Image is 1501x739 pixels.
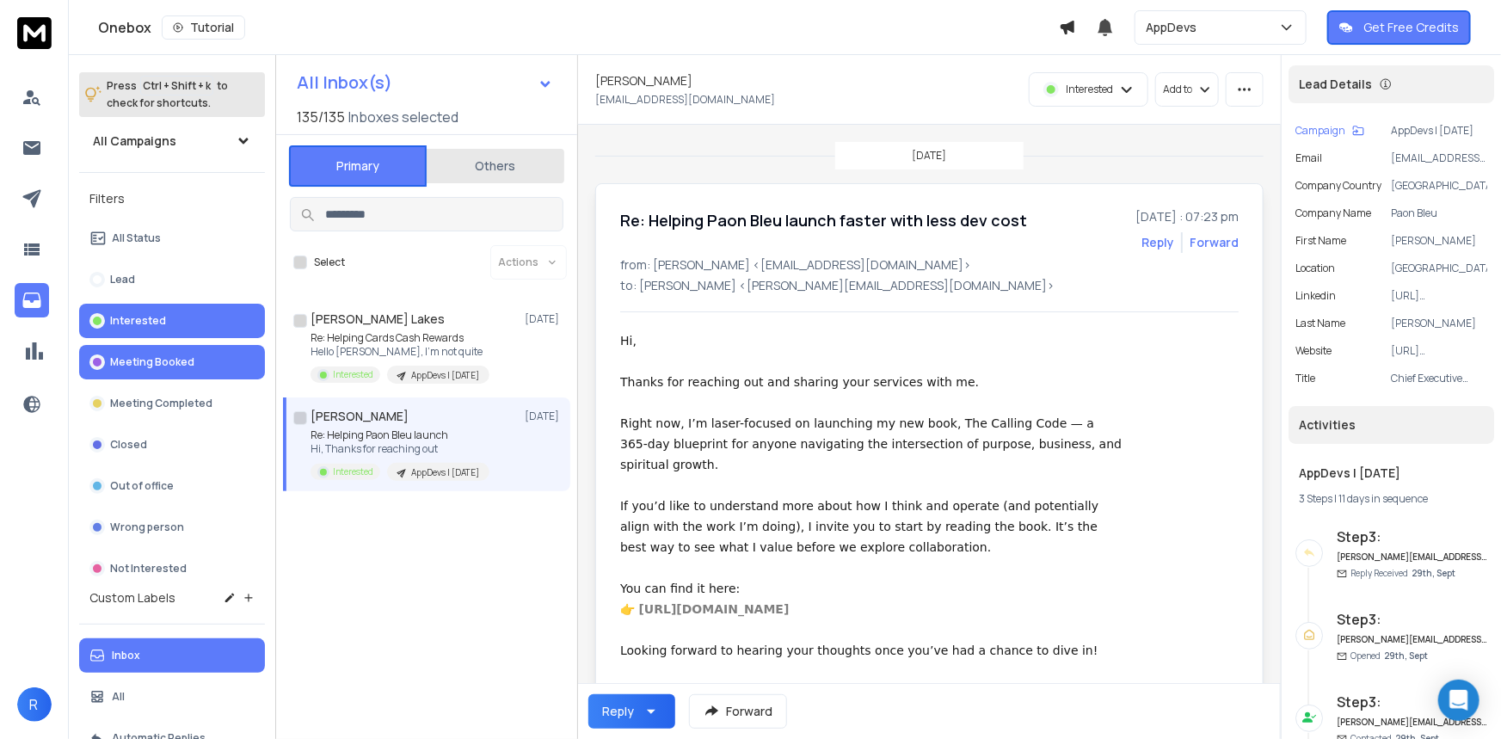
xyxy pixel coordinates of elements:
[297,107,345,127] span: 135 / 135
[1391,124,1487,138] p: AppDevs | [DATE]
[311,428,489,442] p: Re: Helping Paon Bleu launch
[525,312,563,326] p: [DATE]
[110,479,174,493] p: Out of office
[1146,19,1203,36] p: AppDevs
[79,221,265,256] button: All Status
[1295,124,1364,138] button: Campaign
[1391,317,1487,330] p: [PERSON_NAME]
[620,208,1027,232] h1: Re: Helping Paon Bleu launch faster with less dev cost
[79,187,265,211] h3: Filters
[1289,406,1494,444] div: Activities
[1295,289,1336,303] p: linkedin
[1350,650,1428,662] p: Opened
[1295,317,1345,330] p: Last Name
[311,345,489,359] p: Hello [PERSON_NAME], I'm not quite
[1391,151,1487,165] p: [EMAIL_ADDRESS][DOMAIN_NAME]
[1135,208,1239,225] p: [DATE] : 07:23 pm
[93,132,176,150] h1: All Campaigns
[89,589,175,607] h3: Custom Labels
[1391,179,1487,193] p: [GEOGRAPHIC_DATA]
[110,562,187,576] p: Not Interested
[588,694,675,729] button: Reply
[620,375,979,389] span: Thanks for reaching out and sharing your services with me.
[289,145,427,187] button: Primary
[1363,19,1459,36] p: Get Free Credits
[913,149,947,163] p: [DATE]
[283,65,567,100] button: All Inbox(s)
[595,93,775,107] p: [EMAIL_ADDRESS][DOMAIN_NAME]
[1299,76,1372,93] p: Lead Details
[297,74,392,91] h1: All Inbox(s)
[110,273,135,286] p: Lead
[620,602,635,616] span: 👉
[411,466,479,479] p: AppDevs | [DATE]
[1066,83,1113,96] p: Interested
[110,397,212,410] p: Meeting Completed
[162,15,245,40] button: Tutorial
[311,331,489,345] p: Re: Helping Cards Cash Rewards
[689,694,787,729] button: Forward
[110,520,184,534] p: Wrong person
[311,311,445,328] h1: [PERSON_NAME] Lakes
[638,602,789,616] a: [URL][DOMAIN_NAME]
[1337,716,1487,729] h6: [PERSON_NAME][EMAIL_ADDRESS][DOMAIN_NAME]
[17,687,52,722] button: R
[79,469,265,503] button: Out of office
[1299,465,1484,482] h1: AppDevs | [DATE]
[1391,372,1487,385] p: Chief Executive Officer
[1295,234,1346,248] p: First Name
[1391,289,1487,303] p: [URL][DOMAIN_NAME][PERSON_NAME]
[1337,609,1487,630] h6: Step 3 :
[112,649,140,662] p: Inbox
[79,510,265,545] button: Wrong person
[1163,83,1192,96] p: Add to
[333,368,373,381] p: Interested
[1299,492,1484,506] div: |
[595,72,692,89] h1: [PERSON_NAME]
[620,277,1239,294] p: to: [PERSON_NAME] <[PERSON_NAME][EMAIL_ADDRESS][DOMAIN_NAME]>
[79,386,265,421] button: Meeting Completed
[1295,372,1315,385] p: title
[620,644,1098,657] span: Looking forward to hearing your thoughts once you’ve had a chance to dive in!
[1327,10,1471,45] button: Get Free Credits
[620,499,1103,554] span: If you’d like to understand more about how I think and operate (and potentially align with the wo...
[79,638,265,673] button: Inbox
[314,256,345,269] label: Select
[1295,206,1371,220] p: Company Name
[79,345,265,379] button: Meeting Booked
[1141,234,1174,251] button: Reply
[1337,551,1487,563] h6: [PERSON_NAME][EMAIL_ADDRESS][DOMAIN_NAME]
[1295,179,1381,193] p: Company Country
[1391,262,1487,275] p: [GEOGRAPHIC_DATA]
[620,416,1126,471] span: Right now, I’m laser-focused on launching my new book, The Calling Code — a 365-day blueprint for...
[110,438,147,452] p: Closed
[1391,206,1487,220] p: Paon Bleu
[107,77,228,112] p: Press to check for shortcuts.
[620,256,1239,274] p: from: [PERSON_NAME] <[EMAIL_ADDRESS][DOMAIN_NAME]>
[1338,491,1428,506] span: 11 days in sequence
[79,304,265,338] button: Interested
[620,582,678,595] span: You can f
[110,355,194,369] p: Meeting Booked
[79,551,265,586] button: Not Interested
[79,124,265,158] button: All Campaigns
[1295,344,1332,358] p: website
[678,582,740,595] span: ind it here:
[112,690,125,704] p: All
[140,76,213,95] span: Ctrl + Shift + k
[1350,567,1455,580] p: Reply Received
[1295,262,1335,275] p: location
[427,147,564,185] button: Others
[1295,151,1322,165] p: Email
[1295,124,1345,138] p: Campaign
[333,465,373,478] p: Interested
[1412,567,1455,579] span: 29th, Sept
[348,107,458,127] h3: Inboxes selected
[1337,692,1487,712] h6: Step 3 :
[1299,491,1332,506] span: 3 Steps
[1438,680,1479,721] div: Open Intercom Messenger
[1391,234,1487,248] p: [PERSON_NAME]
